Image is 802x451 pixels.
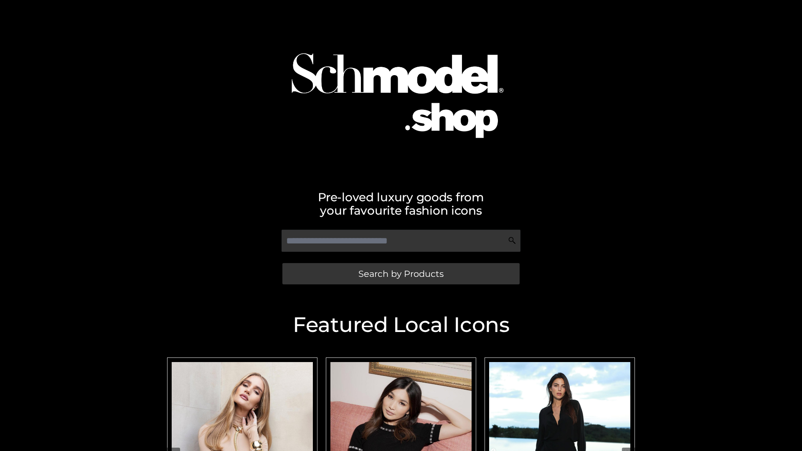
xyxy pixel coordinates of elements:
img: Search Icon [508,236,516,245]
h2: Pre-loved luxury goods from your favourite fashion icons [163,190,639,217]
span: Search by Products [358,269,444,278]
a: Search by Products [282,263,520,284]
h2: Featured Local Icons​ [163,314,639,335]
